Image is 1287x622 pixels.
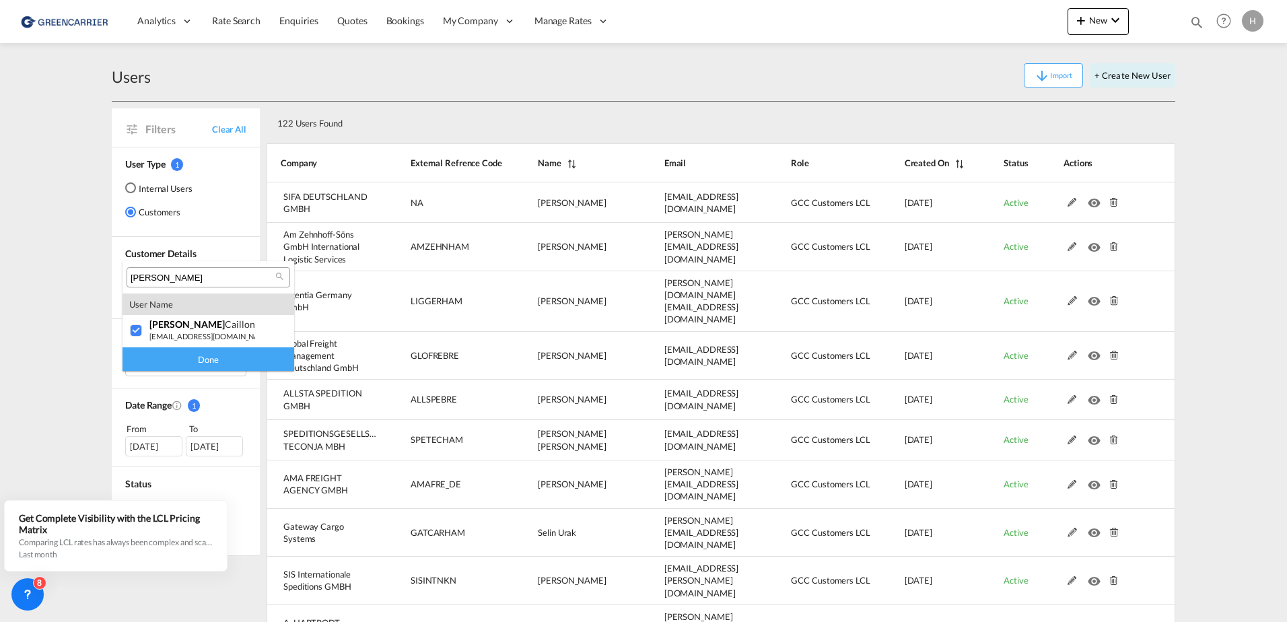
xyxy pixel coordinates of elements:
span: [PERSON_NAME] [149,318,225,330]
div: Done [123,347,294,371]
input: Search Users [131,272,275,284]
md-icon: icon-magnify [275,271,285,281]
small: [EMAIL_ADDRESS][DOMAIN_NAME] [149,332,273,341]
div: user name [123,293,294,315]
div: <span class="highlightedText">marie</span> Caillon [149,318,255,330]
